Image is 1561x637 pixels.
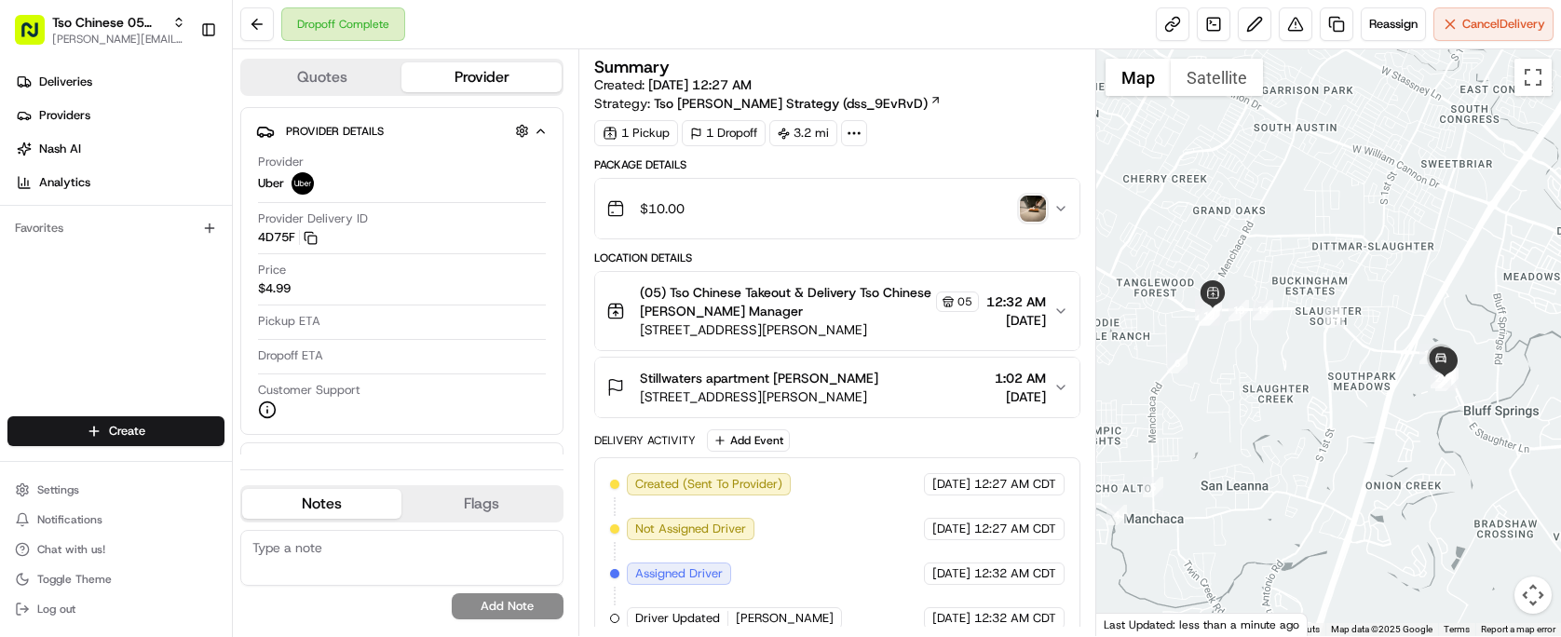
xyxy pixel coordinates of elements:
[7,416,224,446] button: Create
[7,477,224,503] button: Settings
[1167,353,1188,373] div: 6
[594,59,670,75] h3: Summary
[594,75,752,94] span: Created:
[932,476,971,493] span: [DATE]
[974,565,1056,582] span: 12:32 AM CDT
[974,476,1056,493] span: 12:27 AM CDT
[1361,7,1426,41] button: Reassign
[957,294,972,309] span: 05
[635,565,723,582] span: Assigned Driver
[1195,296,1215,317] div: 7
[109,423,145,440] span: Create
[1462,16,1545,33] span: Cancel Delivery
[995,387,1046,406] span: [DATE]
[39,141,81,157] span: Nash AI
[1444,624,1470,634] a: Terms
[640,199,685,218] span: $10.00
[1481,624,1555,634] a: Report a map error
[986,311,1046,330] span: [DATE]
[1020,196,1046,222] img: photo_proof_of_delivery image
[7,101,232,130] a: Providers
[7,536,224,562] button: Chat with us!
[258,210,368,227] span: Provider Delivery ID
[1106,505,1127,525] div: 4
[640,320,979,339] span: [STREET_ADDRESS][PERSON_NAME]
[635,521,746,537] span: Not Assigned Driver
[401,489,561,519] button: Flags
[1323,307,1344,328] div: 15
[39,74,92,90] span: Deliveries
[258,154,304,170] span: Provider
[1101,612,1162,636] img: Google
[1143,477,1163,497] div: 5
[635,610,720,627] span: Driver Updated
[37,542,105,557] span: Chat with us!
[1199,305,1219,326] div: 12
[986,292,1046,311] span: 12:32 AM
[1196,300,1216,320] div: 10
[595,179,1079,238] button: $10.00photo_proof_of_delivery image
[258,280,291,297] span: $4.99
[1331,624,1432,634] span: Map data ©2025 Google
[258,262,286,278] span: Price
[1096,613,1308,636] div: Last Updated: less than a minute ago
[256,115,548,146] button: Provider Details
[1171,59,1263,96] button: Show satellite imagery
[932,565,971,582] span: [DATE]
[1253,300,1273,320] div: 14
[974,610,1056,627] span: 12:32 AM CDT
[707,429,790,452] button: Add Event
[286,124,384,139] span: Provider Details
[52,32,185,47] button: [PERSON_NAME][EMAIL_ADDRESS][DOMAIN_NAME]
[258,347,323,364] span: Dropoff ETA
[594,157,1080,172] div: Package Details
[258,382,360,399] span: Customer Support
[595,272,1079,350] button: (05) Tso Chinese Takeout & Delivery Tso Chinese [PERSON_NAME] Manager05[STREET_ADDRESS][PERSON_NA...
[7,566,224,592] button: Toggle Theme
[401,62,561,92] button: Provider
[292,172,314,195] img: uber-new-logo.jpeg
[7,596,224,622] button: Log out
[7,168,232,197] a: Analytics
[37,602,75,617] span: Log out
[1514,576,1552,614] button: Map camera controls
[37,512,102,527] span: Notifications
[39,174,90,191] span: Analytics
[7,507,224,533] button: Notifications
[258,229,318,246] button: 4D75F
[594,433,696,448] div: Delivery Activity
[648,76,752,93] span: [DATE] 12:27 AM
[1106,59,1171,96] button: Show street map
[640,283,932,320] span: (05) Tso Chinese Takeout & Delivery Tso Chinese [PERSON_NAME] Manager
[242,62,401,92] button: Quotes
[654,94,928,113] span: Tso [PERSON_NAME] Strategy (dss_9EvRvD)
[37,482,79,497] span: Settings
[1101,612,1162,636] a: Open this area in Google Maps (opens a new window)
[1228,300,1249,320] div: 13
[258,175,284,192] span: Uber
[594,120,678,146] div: 1 Pickup
[37,572,112,587] span: Toggle Theme
[1419,344,1440,364] div: 16
[1433,7,1554,41] button: CancelDelivery
[594,251,1080,265] div: Location Details
[682,120,766,146] div: 1 Dropoff
[242,489,401,519] button: Notes
[595,358,1079,417] button: Stillwaters apartment [PERSON_NAME][STREET_ADDRESS][PERSON_NAME]1:02 AM[DATE]
[52,13,165,32] button: Tso Chinese 05 [PERSON_NAME]
[736,610,834,627] span: [PERSON_NAME]
[640,387,878,406] span: [STREET_ADDRESS][PERSON_NAME]
[258,313,320,330] span: Pickup ETA
[932,521,971,537] span: [DATE]
[932,610,971,627] span: [DATE]
[7,213,224,243] div: Favorites
[995,369,1046,387] span: 1:02 AM
[7,67,232,97] a: Deliveries
[974,521,1056,537] span: 12:27 AM CDT
[640,369,878,387] span: Stillwaters apartment [PERSON_NAME]
[1369,16,1418,33] span: Reassign
[7,7,193,52] button: Tso Chinese 05 [PERSON_NAME][PERSON_NAME][EMAIL_ADDRESS][DOMAIN_NAME]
